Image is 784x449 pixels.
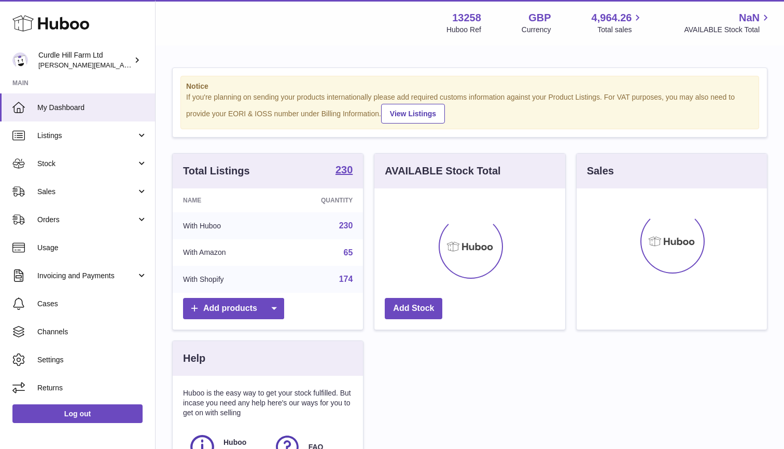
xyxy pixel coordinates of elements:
h3: Total Listings [183,164,250,178]
a: 174 [339,275,353,283]
a: Add products [183,298,284,319]
h3: AVAILABLE Stock Total [385,164,500,178]
div: If you're planning on sending your products internationally please add required customs informati... [186,92,753,124]
strong: GBP [528,11,551,25]
th: Quantity [277,188,363,212]
span: Orders [37,215,136,225]
a: View Listings [381,104,445,124]
a: 230 [339,221,353,230]
span: Settings [37,355,147,365]
a: 230 [335,165,353,177]
td: With Amazon [173,239,277,266]
a: NaN AVAILABLE Stock Total [684,11,772,35]
span: AVAILABLE Stock Total [684,25,772,35]
span: 4,964.26 [592,11,632,25]
h3: Sales [587,164,614,178]
span: Invoicing and Payments [37,271,136,281]
strong: Notice [186,81,753,91]
span: Cases [37,299,147,309]
span: Stock [37,159,136,169]
p: Huboo is the easy way to get your stock fulfilled. But incase you need any help here's our ways f... [183,388,353,418]
th: Name [173,188,277,212]
strong: 13258 [452,11,481,25]
span: NaN [739,11,760,25]
span: Sales [37,187,136,197]
span: Listings [37,131,136,141]
td: With Shopify [173,266,277,293]
span: My Dashboard [37,103,147,113]
div: Curdle Hill Farm Ltd [38,50,132,70]
span: Total sales [597,25,643,35]
td: With Huboo [173,212,277,239]
span: Usage [37,243,147,253]
a: Log out [12,404,143,423]
span: [PERSON_NAME][EMAIL_ADDRESS][DOMAIN_NAME] [38,61,208,69]
div: Huboo Ref [446,25,481,35]
img: miranda@diddlysquatfarmshop.com [12,52,28,68]
strong: 230 [335,165,353,175]
a: Add Stock [385,298,442,319]
a: 4,964.26 Total sales [592,11,644,35]
span: Returns [37,383,147,393]
span: Channels [37,327,147,337]
div: Currency [522,25,551,35]
a: 65 [344,248,353,257]
h3: Help [183,351,205,365]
